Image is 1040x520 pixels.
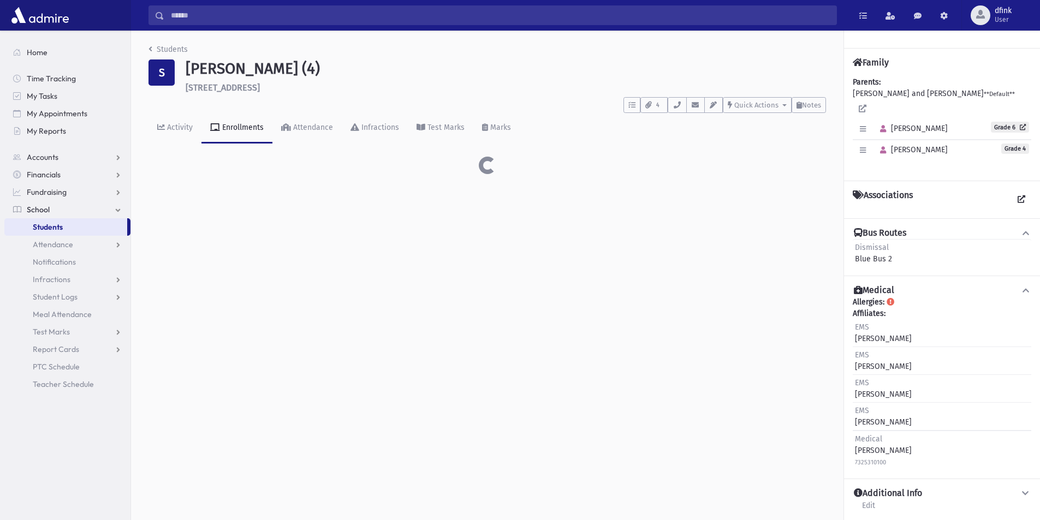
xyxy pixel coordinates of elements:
span: Attendance [33,240,73,249]
a: Activity [148,113,201,144]
a: Students [148,45,188,54]
a: Infractions [342,113,408,144]
h1: [PERSON_NAME] (4) [186,59,826,78]
a: Notifications [4,253,130,271]
button: Bus Routes [853,228,1031,239]
span: User [995,15,1012,24]
h4: Family [853,57,889,68]
span: School [27,205,50,214]
a: My Appointments [4,105,130,122]
h4: Medical [854,285,894,296]
div: Attendance [291,123,333,132]
h6: [STREET_ADDRESS] [186,82,826,93]
a: View all Associations [1012,190,1031,210]
button: Additional Info [853,488,1031,499]
div: [PERSON_NAME] [855,405,912,428]
a: Student Logs [4,288,130,306]
a: Test Marks [4,323,130,340]
div: Infractions [359,123,399,132]
nav: breadcrumb [148,44,188,59]
a: Meal Attendance [4,306,130,323]
div: Enrollments [220,123,264,132]
div: [PERSON_NAME] [855,377,912,400]
span: dfink [995,7,1012,15]
b: Allergies: [853,297,884,307]
div: Activity [165,123,193,132]
span: Medical [855,434,882,444]
span: EMS [855,406,869,415]
a: Fundraising [4,183,130,201]
span: Report Cards [33,344,79,354]
a: Grade 6 [991,122,1029,133]
h4: Additional Info [854,488,922,499]
a: Test Marks [408,113,473,144]
small: 7325310100 [855,459,886,466]
a: Students [4,218,127,236]
span: [PERSON_NAME] [875,124,948,133]
a: Accounts [4,148,130,166]
button: Medical [853,285,1031,296]
span: Quick Actions [734,101,778,109]
b: Parents: [853,77,881,87]
span: Notes [802,101,821,109]
div: [PERSON_NAME] [855,433,912,468]
a: Enrollments [201,113,272,144]
span: Student Logs [33,292,78,302]
a: Teacher Schedule [4,375,130,393]
img: AdmirePro [9,4,72,26]
div: [PERSON_NAME] [855,349,912,372]
span: Meal Attendance [33,309,92,319]
div: Marks [488,123,511,132]
span: Fundraising [27,187,67,197]
a: School [4,201,130,218]
span: EMS [855,350,869,360]
button: Notes [792,97,826,113]
a: Attendance [272,113,342,144]
span: Teacher Schedule [33,379,94,389]
a: Infractions [4,271,130,288]
span: My Tasks [27,91,57,101]
span: Students [33,222,63,232]
div: Blue Bus 2 [855,242,892,265]
input: Search [164,5,836,25]
a: Financials [4,166,130,183]
a: Time Tracking [4,70,130,87]
a: Home [4,44,130,61]
span: Grade 4 [1001,144,1029,154]
div: S [148,59,175,86]
span: PTC Schedule [33,362,80,372]
b: Affiliates: [853,309,886,318]
span: [PERSON_NAME] [875,145,948,154]
div: [PERSON_NAME] [855,321,912,344]
span: EMS [855,322,869,332]
a: Edit [861,499,876,519]
span: My Appointments [27,109,87,118]
a: Report Cards [4,340,130,358]
h4: Bus Routes [854,228,906,239]
span: Home [27,47,47,57]
span: Infractions [33,274,70,284]
span: Accounts [27,152,58,162]
span: Dismissal [855,243,889,252]
div: Test Marks [425,123,465,132]
span: Time Tracking [27,74,76,83]
button: Quick Actions [723,97,792,113]
span: 4 [653,100,663,110]
span: Notifications [33,257,76,267]
div: [PERSON_NAME] and [PERSON_NAME] [853,76,1031,172]
a: My Reports [4,122,130,140]
a: My Tasks [4,87,130,105]
span: My Reports [27,126,66,136]
a: PTC Schedule [4,358,130,375]
span: Test Marks [33,327,70,337]
button: 4 [640,97,668,113]
span: Financials [27,170,61,180]
a: Attendance [4,236,130,253]
span: EMS [855,378,869,387]
h4: Associations [853,190,913,210]
a: Marks [473,113,520,144]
